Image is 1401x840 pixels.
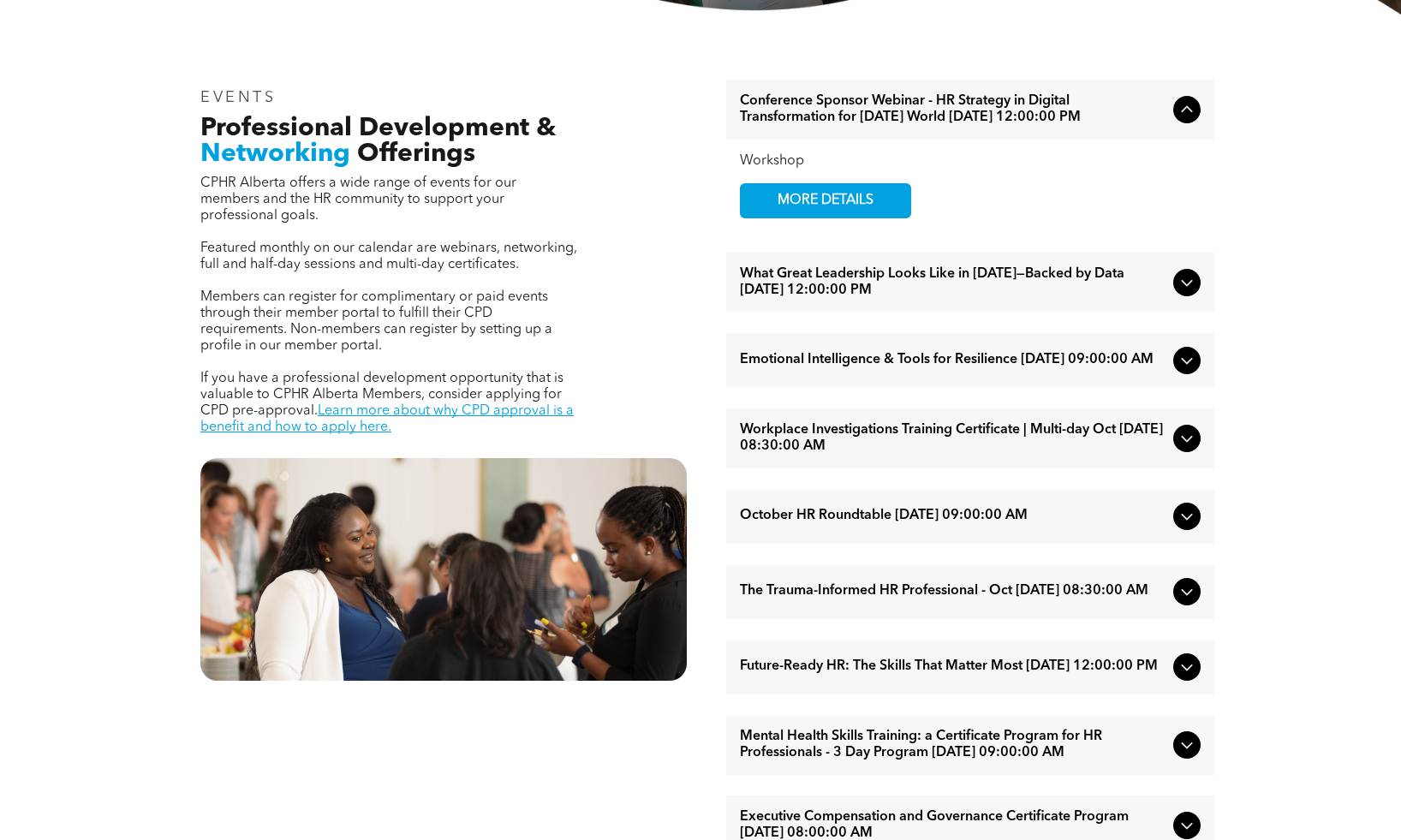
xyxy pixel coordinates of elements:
div: Workshop [740,153,1201,170]
span: October HR Roundtable [DATE] 09:00:00 AM [740,508,1166,524]
span: Professional Development & [200,116,556,141]
span: What Great Leadership Looks Like in [DATE]—Backed by Data [DATE] 12:00:00 PM [740,266,1166,299]
span: Members can register for complimentary or paid events through their member portal to fulfill thei... [200,290,552,353]
span: If you have a professional development opportunity that is valuable to CPHR Alberta Members, cons... [200,372,563,418]
span: Workplace Investigations Training Certificate | Multi-day Oct [DATE] 08:30:00 AM [740,422,1166,455]
a: Learn more about why CPD approval is a benefit and how to apply here. [200,404,574,434]
span: Networking [200,141,350,167]
a: MORE DETAILS [740,183,911,218]
span: Conference Sponsor Webinar - HR Strategy in Digital Transformation for [DATE] World [DATE] 12:00:... [740,93,1166,126]
span: CPHR Alberta offers a wide range of events for our members and the HR community to support your p... [200,176,516,223]
span: Future-Ready HR: The Skills That Matter Most [DATE] 12:00:00 PM [740,658,1166,675]
span: The Trauma-Informed HR Professional - Oct [DATE] 08:30:00 AM [740,583,1166,599]
span: MORE DETAILS [758,184,893,217]
span: Emotional Intelligence & Tools for Resilience [DATE] 09:00:00 AM [740,352,1166,368]
span: Mental Health Skills Training: a Certificate Program for HR Professionals - 3 Day Program [DATE] ... [740,729,1166,761]
span: Offerings [357,141,475,167]
span: EVENTS [200,90,277,105]
span: Featured monthly on our calendar are webinars, networking, full and half-day sessions and multi-d... [200,241,577,271]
